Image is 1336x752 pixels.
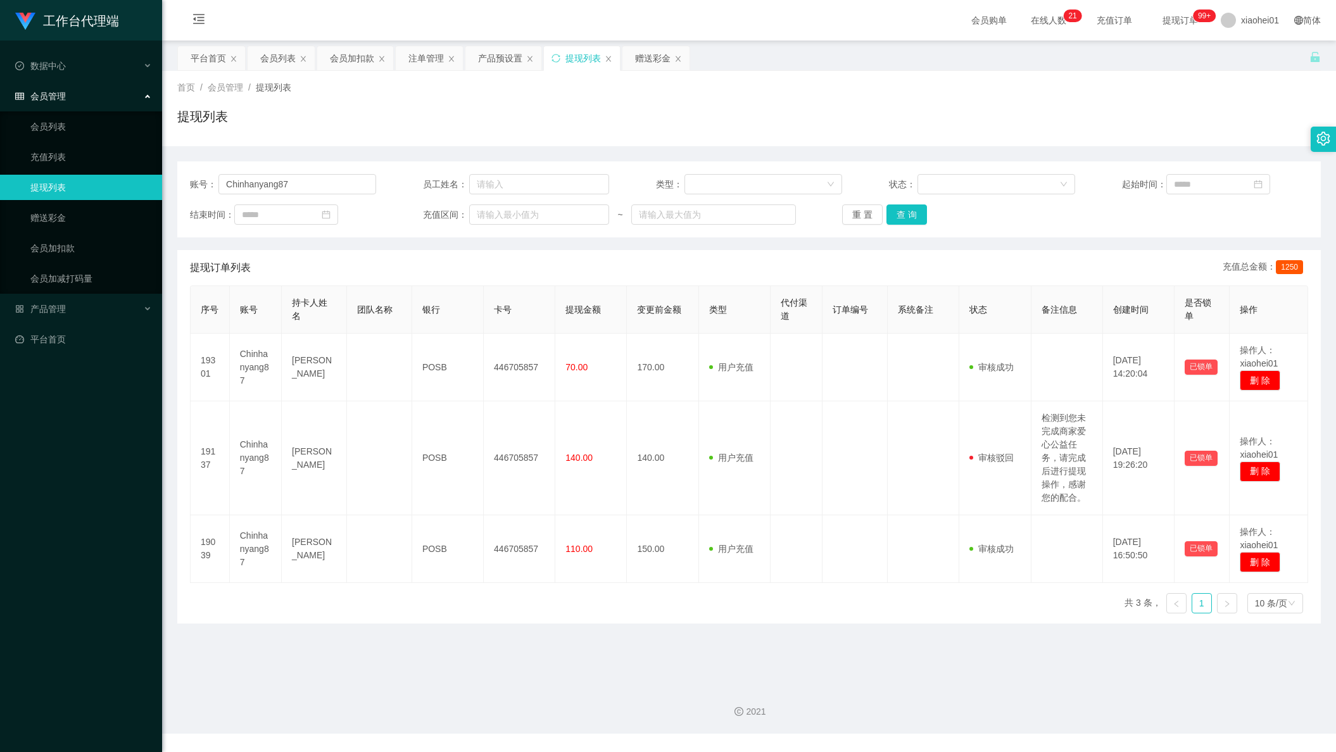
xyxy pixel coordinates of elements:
[1063,9,1081,22] sup: 21
[15,304,66,314] span: 产品管理
[330,46,374,70] div: 会员加扣款
[448,55,455,63] i: 图标: close
[218,174,376,194] input: 请输入
[1240,436,1278,460] span: 操作人：xiaohei01
[260,46,296,70] div: 会员列表
[565,362,588,372] span: 70.00
[1288,599,1295,608] i: 图标: down
[191,401,230,515] td: 19137
[734,707,743,716] i: 图标: copyright
[1223,260,1308,275] div: 充值总金额：
[709,544,753,554] span: 用户充值
[299,55,307,63] i: 图标: close
[526,55,534,63] i: 图标: close
[190,208,234,222] span: 结束时间：
[15,327,152,352] a: 图标: dashboard平台首页
[1031,401,1103,515] td: 检测到您未完成商家爱心公益任务，请完成后进行提现操作，感谢您的配合。
[412,515,484,583] td: POSB
[609,208,631,222] span: ~
[781,298,807,321] span: 代付渠道
[412,334,484,401] td: POSB
[627,515,698,583] td: 150.00
[177,82,195,92] span: 首页
[412,401,484,515] td: POSB
[1240,552,1280,572] button: 删 除
[230,401,282,515] td: Chinhanyang87
[1185,298,1211,321] span: 是否锁单
[969,304,987,315] span: 状态
[30,175,152,200] a: 提现列表
[565,544,593,554] span: 110.00
[230,334,282,401] td: Chinhanyang87
[1185,541,1218,556] button: 已锁单
[674,55,682,63] i: 图标: close
[1217,593,1237,613] li: 下一页
[43,1,119,41] h1: 工作台代理端
[15,91,66,101] span: 会员管理
[484,401,555,515] td: 446705857
[248,82,251,92] span: /
[240,304,258,315] span: 账号
[1185,360,1218,375] button: 已锁单
[1240,370,1280,391] button: 删 除
[15,61,66,71] span: 数据中心
[1073,9,1077,22] p: 1
[656,178,685,191] span: 类型：
[469,204,609,225] input: 请输入最小值为
[1125,593,1161,613] li: 共 3 条，
[15,92,24,101] i: 图标: table
[1294,16,1303,25] i: 图标: global
[292,298,327,321] span: 持卡人姓名
[1240,527,1278,550] span: 操作人：xiaohei01
[1103,334,1175,401] td: [DATE] 14:20:04
[1156,16,1204,25] span: 提现订单
[1060,180,1068,189] i: 图标: down
[898,304,933,315] span: 系统备注
[256,82,291,92] span: 提现列表
[282,515,347,583] td: [PERSON_NAME]
[200,82,203,92] span: /
[1240,345,1278,368] span: 操作人：xiaohei01
[1240,461,1280,482] button: 删 除
[886,204,927,225] button: 查 询
[484,515,555,583] td: 446705857
[635,46,671,70] div: 赠送彩金
[1192,594,1211,613] a: 1
[1255,594,1287,613] div: 10 条/页
[469,174,609,194] input: 请输入
[827,180,835,189] i: 图标: down
[565,453,593,463] span: 140.00
[494,304,512,315] span: 卡号
[484,334,555,401] td: 446705857
[1068,9,1073,22] p: 2
[969,362,1014,372] span: 审核成功
[1309,51,1321,63] i: 图标: unlock
[1193,9,1216,22] sup: 1033
[1166,593,1187,613] li: 上一页
[969,544,1014,554] span: 审核成功
[1113,304,1149,315] span: 创建时间
[190,178,218,191] span: 账号：
[177,1,220,41] i: 图标: menu-fold
[30,235,152,261] a: 会员加扣款
[709,453,753,463] span: 用户充值
[565,46,601,70] div: 提现列表
[191,334,230,401] td: 19301
[30,266,152,291] a: 会员加减打码量
[1185,451,1218,466] button: 已锁单
[30,114,152,139] a: 会员列表
[889,178,918,191] span: 状态：
[605,55,612,63] i: 图标: close
[709,362,753,372] span: 用户充值
[627,334,698,401] td: 170.00
[1276,260,1303,274] span: 1250
[423,178,469,191] span: 员工姓名：
[30,205,152,230] a: 赠送彩金
[1122,178,1166,191] span: 起始时间：
[1042,304,1077,315] span: 备注信息
[551,54,560,63] i: 图标: sync
[1192,593,1212,613] li: 1
[1103,401,1175,515] td: [DATE] 19:26:20
[565,304,601,315] span: 提现金额
[1223,600,1231,608] i: 图标: right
